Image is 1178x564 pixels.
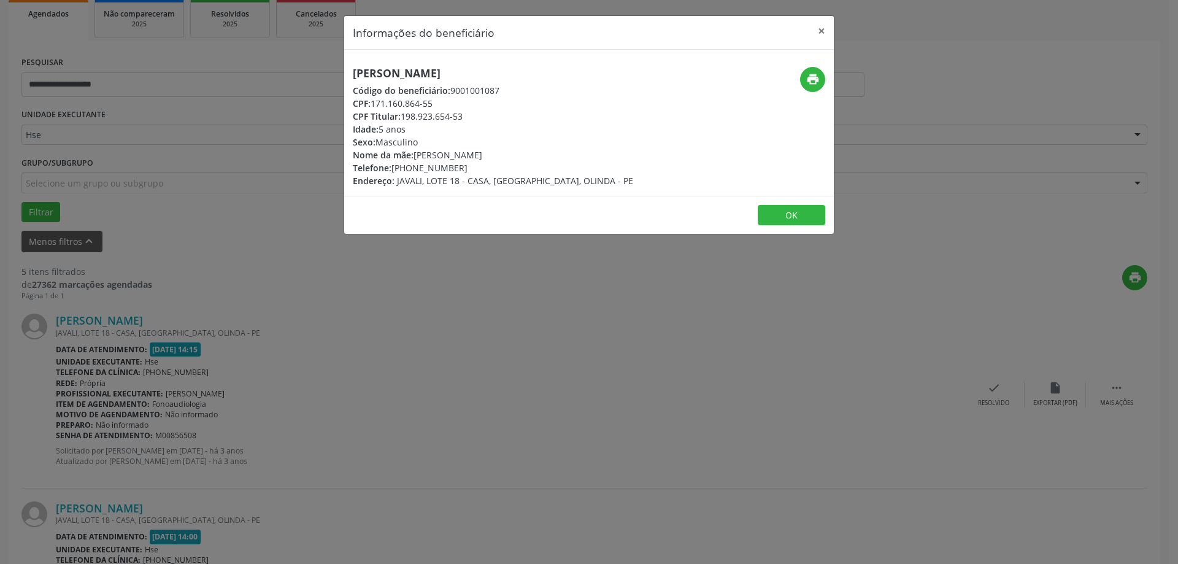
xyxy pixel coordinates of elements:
h5: Informações do beneficiário [353,25,495,41]
span: Código do beneficiário: [353,85,450,96]
span: Telefone: [353,162,391,174]
span: Sexo: [353,136,375,148]
span: Idade: [353,123,379,135]
div: [PERSON_NAME] [353,149,633,161]
span: CPF: [353,98,371,109]
div: 171.160.864-55 [353,97,633,110]
div: 9001001087 [353,84,633,97]
i: print [806,72,820,86]
button: print [800,67,825,92]
span: Endereço: [353,175,395,187]
div: Masculino [353,136,633,149]
button: OK [758,205,825,226]
button: Close [809,16,834,46]
div: [PHONE_NUMBER] [353,161,633,174]
div: 198.923.654-53 [353,110,633,123]
span: Nome da mãe: [353,149,414,161]
div: 5 anos [353,123,633,136]
h5: [PERSON_NAME] [353,67,633,80]
span: JAVALI, LOTE 18 - CASA, [GEOGRAPHIC_DATA], OLINDA - PE [397,175,633,187]
span: CPF Titular: [353,110,401,122]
